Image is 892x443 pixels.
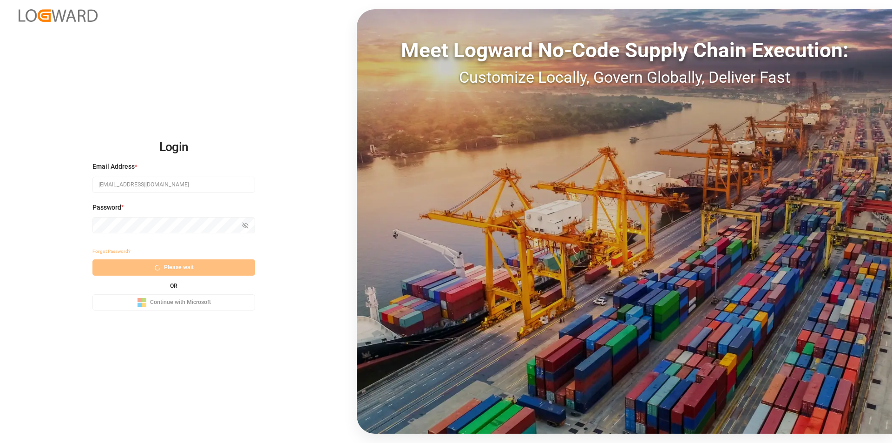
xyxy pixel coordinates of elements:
small: OR [170,283,177,289]
span: Email Address [92,162,135,172]
span: Password [92,203,121,212]
img: Logward_new_orange.png [19,9,98,22]
div: Meet Logward No-Code Supply Chain Execution: [357,35,892,66]
h2: Login [92,132,255,162]
input: Enter your email [92,177,255,193]
div: Customize Locally, Govern Globally, Deliver Fast [357,66,892,89]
